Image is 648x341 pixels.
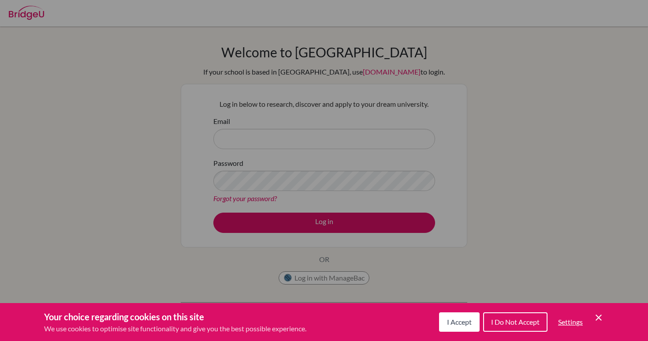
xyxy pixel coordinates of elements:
[483,312,547,332] button: I Do Not Accept
[593,312,604,323] button: Save and close
[44,323,306,334] p: We use cookies to optimise site functionality and give you the best possible experience.
[447,318,472,326] span: I Accept
[44,310,306,323] h3: Your choice regarding cookies on this site
[439,312,480,332] button: I Accept
[558,318,583,326] span: Settings
[491,318,540,326] span: I Do Not Accept
[551,313,590,331] button: Settings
